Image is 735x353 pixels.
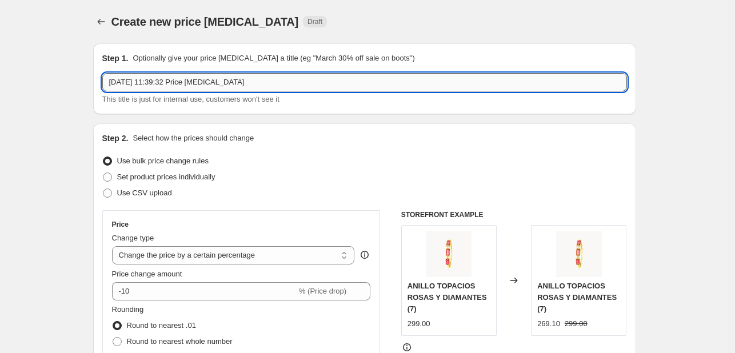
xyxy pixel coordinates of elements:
[102,133,129,144] h2: Step 2.
[401,210,627,219] h6: STOREFRONT EXAMPLE
[117,188,172,197] span: Use CSV upload
[408,282,487,313] span: ANILLO TOPACIOS ROSAS Y DIAMANTES (7)
[426,231,472,277] img: ANILLOORO18KILATESCONTOPACIOROSAYDIAMANTESCOLECCIONGAMA_80x.jpg
[127,321,196,330] span: Round to nearest .01
[102,73,627,91] input: 30% off holiday sale
[565,318,588,330] strike: 299.00
[102,53,129,64] h2: Step 1.
[133,53,414,64] p: Optionally give your price [MEDICAL_DATA] a title (eg "March 30% off sale on boots")
[117,157,209,165] span: Use bulk price change rules
[127,337,233,346] span: Round to nearest whole number
[93,14,109,30] button: Price change jobs
[112,270,182,278] span: Price change amount
[111,15,299,28] span: Create new price [MEDICAL_DATA]
[556,231,602,277] img: ANILLOORO18KILATESCONTOPACIOROSAYDIAMANTESCOLECCIONGAMA_80x.jpg
[112,305,144,314] span: Rounding
[359,249,370,260] div: help
[299,287,346,295] span: % (Price drop)
[537,282,617,313] span: ANILLO TOPACIOS ROSAS Y DIAMANTES (7)
[117,173,215,181] span: Set product prices individually
[537,318,560,330] div: 269.10
[102,95,279,103] span: This title is just for internal use, customers won't see it
[307,17,322,26] span: Draft
[133,133,254,144] p: Select how the prices should change
[112,282,297,300] input: -15
[408,318,430,330] div: 299.00
[112,234,154,242] span: Change type
[112,220,129,229] h3: Price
